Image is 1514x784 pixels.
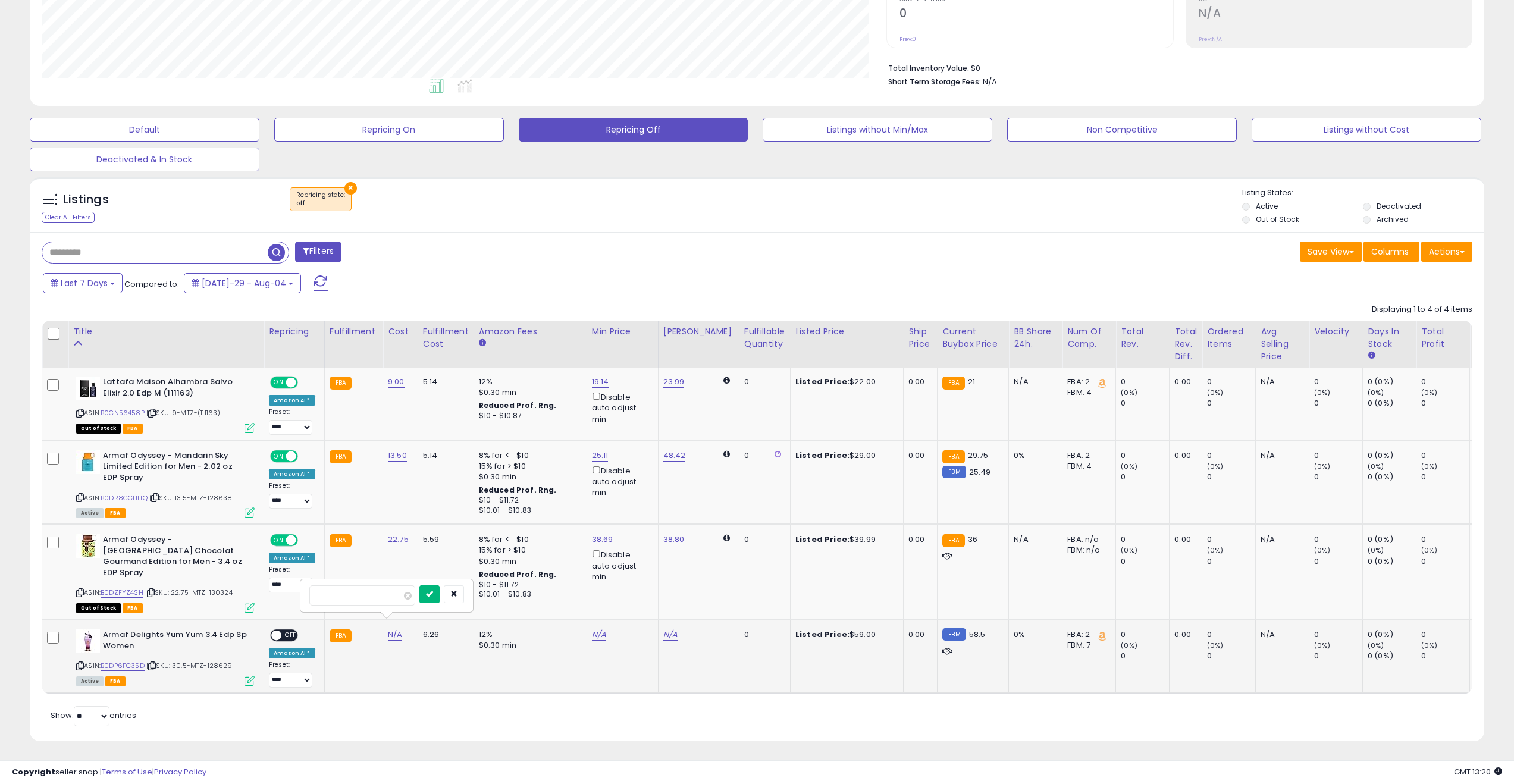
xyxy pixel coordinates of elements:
[969,466,991,478] span: 25.49
[968,376,975,387] span: 21
[269,408,315,435] div: Preset:
[795,450,894,461] div: $29.00
[479,325,582,338] div: Amazon Fees
[479,338,486,349] small: Amazon Fees.
[1207,629,1255,640] div: 0
[1256,214,1299,224] label: Out of Stock
[1372,304,1472,315] div: Displaying 1 to 4 of 4 items
[1014,325,1057,350] div: BB Share 24h.
[1067,461,1106,472] div: FBM: 4
[76,377,255,432] div: ASIN:
[1199,36,1222,43] small: Prev: N/A
[76,534,255,611] div: ASIN:
[330,534,352,547] small: FBA
[1421,377,1469,387] div: 0
[479,506,578,516] div: $10.01 - $10.83
[1174,534,1193,545] div: 0.00
[76,629,100,653] img: 31Si-3NbU7L._SL40_.jpg
[1421,398,1469,409] div: 0
[888,77,981,87] b: Short Term Storage Fees:
[663,534,685,545] a: 38.80
[103,450,247,487] b: Armaf Odyssey - Mandarin Sky Limited Edition for Men - 2.02 oz EDP Spray
[723,377,730,384] i: Calculated using Dynamic Max Price.
[1242,187,1484,199] p: Listing States:
[763,118,992,142] button: Listings without Min/Max
[663,376,685,388] a: 23.99
[1067,325,1111,350] div: Num of Comp.
[1368,534,1416,545] div: 0 (0%)
[1421,450,1469,461] div: 0
[479,589,578,600] div: $10.01 - $10.83
[1199,7,1472,23] h2: N/A
[1207,534,1255,545] div: 0
[1121,377,1169,387] div: 0
[479,496,578,506] div: $10 - $11.72
[908,450,928,461] div: 0.00
[1067,545,1106,556] div: FBM: n/a
[1314,325,1358,338] div: Velocity
[388,376,405,388] a: 9.00
[592,464,649,498] div: Disable auto adjust min
[1121,472,1169,482] div: 0
[344,182,357,195] button: ×
[1421,556,1469,567] div: 0
[1121,325,1164,350] div: Total Rev.
[744,629,781,640] div: 0
[76,450,255,516] div: ASIN:
[1421,534,1469,545] div: 0
[1314,450,1362,461] div: 0
[968,534,977,545] span: 36
[330,450,352,463] small: FBA
[1207,388,1224,397] small: (0%)
[1121,651,1169,661] div: 0
[1261,629,1300,640] div: N/A
[1174,377,1193,387] div: 0.00
[146,408,221,418] span: | SKU: 9-MTZ-(111163)
[43,273,123,293] button: Last 7 Days
[592,629,606,641] a: N/A
[942,325,1004,350] div: Current Buybox Price
[1261,325,1304,363] div: Avg Selling Price
[269,661,315,688] div: Preset:
[1121,388,1137,397] small: (0%)
[103,629,247,654] b: Armaf Delights Yum Yum 3.4 Edp Sp Women
[103,377,247,402] b: Lattafa Maison Alhambra Salvo Elixir 2.0 Edp M (111163)
[423,534,465,545] div: 5.59
[744,450,781,461] div: 0
[744,534,781,545] div: 0
[61,277,108,289] span: Last 7 Days
[1207,641,1224,650] small: (0%)
[1421,629,1469,640] div: 0
[76,534,100,558] img: 41fjEJloqlL._SL40_.jpg
[908,325,932,350] div: Ship Price
[479,640,578,651] div: $0.30 min
[76,676,104,686] span: All listings currently available for purchase on Amazon
[73,325,259,338] div: Title
[1207,462,1224,471] small: (0%)
[1121,545,1137,555] small: (0%)
[154,766,206,777] a: Privacy Policy
[479,545,578,556] div: 15% for > $10
[942,534,964,547] small: FBA
[76,508,104,518] span: All listings currently available for purchase on Amazon
[12,767,206,778] div: seller snap | |
[76,424,121,434] span: All listings that are currently out of stock and unavailable for purchase on Amazon
[423,450,465,461] div: 5.14
[76,377,100,400] img: 31O0GnSwLuL._SL40_.jpg
[663,450,686,462] a: 48.42
[479,400,557,410] b: Reduced Prof. Rng.
[795,534,894,545] div: $39.99
[1421,472,1469,482] div: 0
[1261,534,1300,545] div: N/A
[744,325,785,350] div: Fulfillable Quantity
[1368,388,1384,397] small: (0%)
[908,377,928,387] div: 0.00
[1067,450,1106,461] div: FBA: 2
[1067,629,1106,640] div: FBA: 2
[296,535,315,545] span: OFF
[1121,629,1169,640] div: 0
[744,377,781,387] div: 0
[1207,545,1224,555] small: (0%)
[899,36,916,43] small: Prev: 0
[479,485,557,495] b: Reduced Prof. Rng.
